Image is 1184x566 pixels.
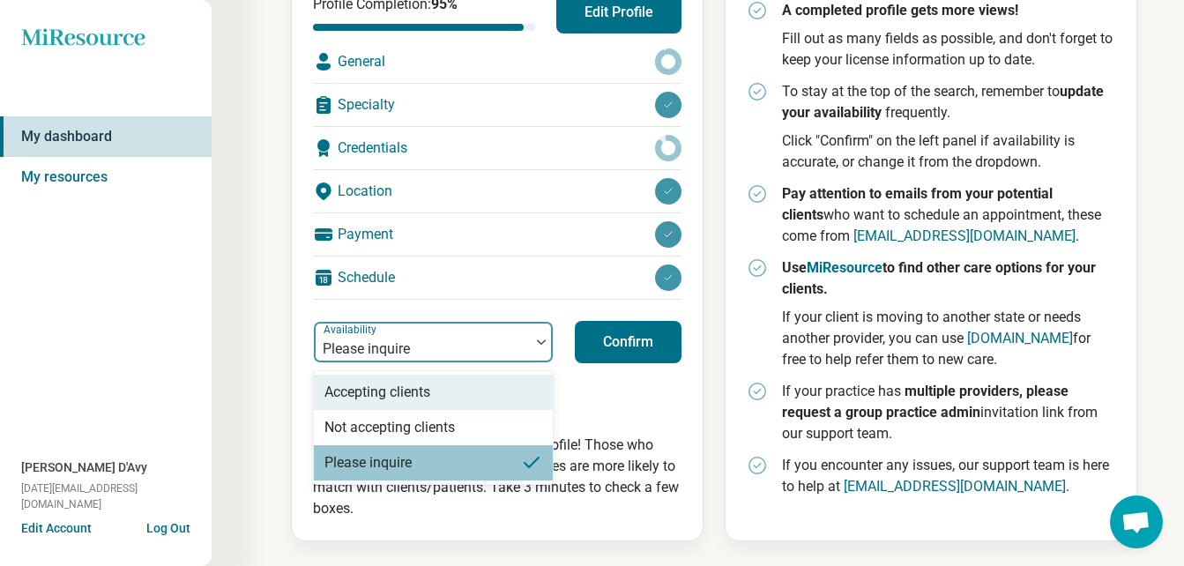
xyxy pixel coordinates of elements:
[324,452,412,473] div: Please inquire
[313,170,681,212] div: Location
[313,84,681,126] div: Specialty
[21,519,92,538] button: Edit Account
[313,257,681,299] div: Schedule
[1110,495,1163,548] div: Open chat
[782,455,1115,497] p: If you encounter any issues, our support team is here to help at .
[324,382,430,403] div: Accepting clients
[313,367,554,385] p: Last updated: [DATE]
[21,480,212,512] span: [DATE][EMAIL_ADDRESS][DOMAIN_NAME]
[782,259,1096,297] strong: Use to find other care options for your clients.
[967,330,1073,346] a: [DOMAIN_NAME]
[313,213,681,256] div: Payment
[807,259,882,276] a: MiResource
[844,478,1066,495] a: [EMAIL_ADDRESS][DOMAIN_NAME]
[21,458,147,477] span: [PERSON_NAME] D'Avy
[782,83,1104,121] strong: update your availability
[782,130,1115,173] p: Click "Confirm" on the left panel if availability is accurate, or change it from the dropdown.
[782,383,1069,421] strong: multiple providers, please request a group practice admin
[853,227,1076,244] a: [EMAIL_ADDRESS][DOMAIN_NAME]
[782,183,1115,247] p: who want to schedule an appointment, these come from .
[324,324,380,336] label: Availability
[782,307,1115,370] p: If your client is moving to another state or needs another provider, you can use for free to help...
[782,81,1115,123] p: To stay at the top of the search, remember to frequently.
[782,2,1018,19] strong: A completed profile gets more views!
[313,127,681,169] div: Credentials
[324,417,455,438] div: Not accepting clients
[146,519,190,533] button: Log Out
[313,41,681,83] div: General
[782,185,1053,223] strong: Pay attention to emails from your potential clients
[575,321,681,363] button: Confirm
[782,28,1115,71] p: Fill out as many fields as possible, and don't forget to keep your license information up to date.
[782,381,1115,444] p: If your practice has invitation link from our support team.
